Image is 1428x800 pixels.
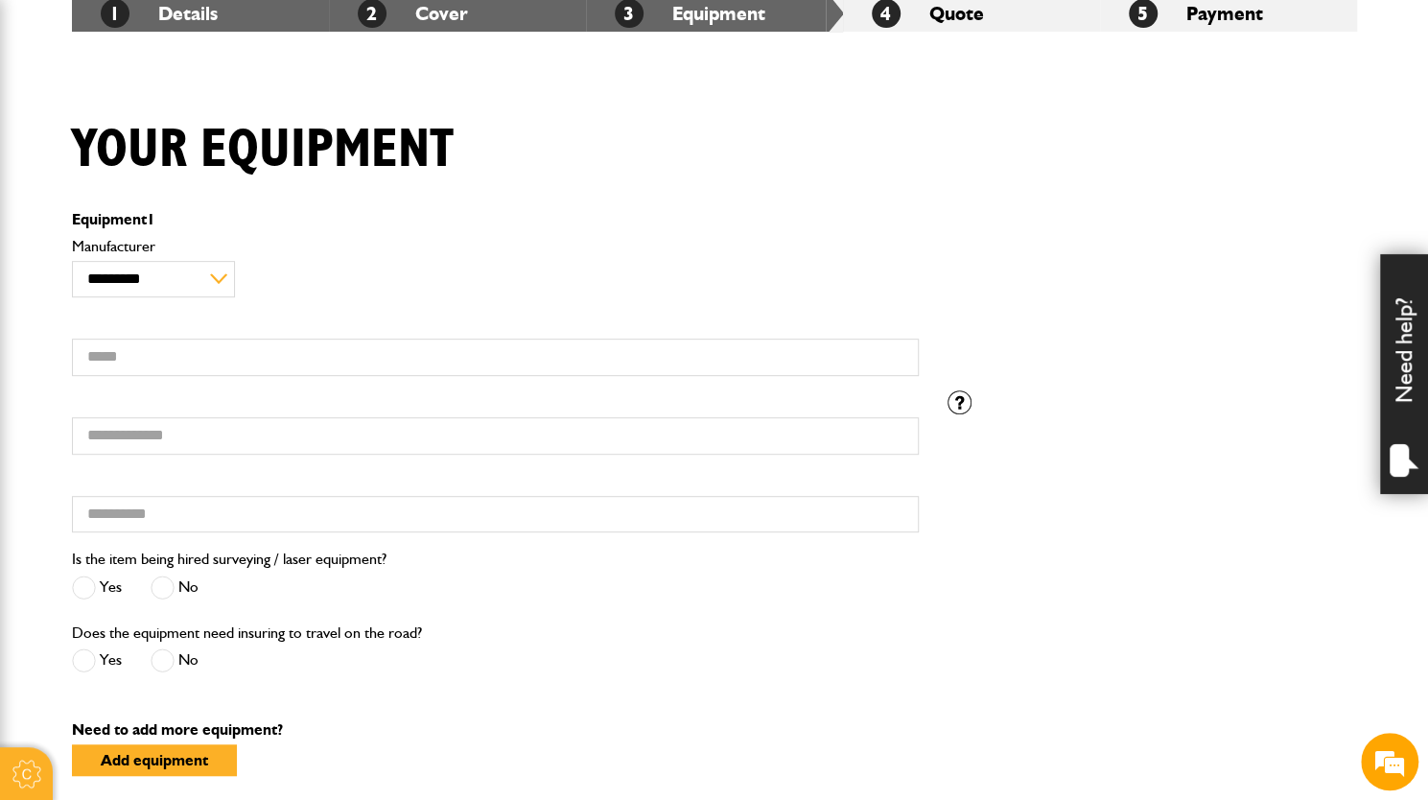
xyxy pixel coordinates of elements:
a: 1Details [101,2,218,25]
a: 2Cover [358,2,468,25]
label: Manufacturer [72,239,919,254]
label: Does the equipment need insuring to travel on the road? [72,625,422,641]
label: Yes [72,576,122,600]
h1: Your equipment [72,118,454,182]
label: Is the item being hired surveying / laser equipment? [72,552,386,567]
span: 1 [147,210,155,228]
button: Add equipment [72,744,237,776]
label: No [151,576,199,600]
label: Yes [72,648,122,672]
div: Need help? [1380,254,1428,494]
label: No [151,648,199,672]
p: Need to add more equipment? [72,722,1357,738]
p: Equipment [72,212,919,227]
